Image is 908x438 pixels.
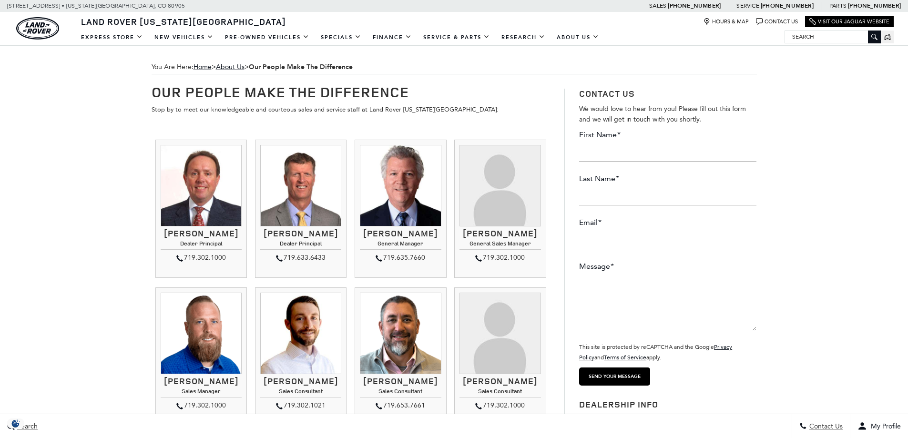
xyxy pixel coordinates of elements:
div: Breadcrumbs [152,60,757,74]
span: > [194,63,353,71]
a: EXPRESS STORE [75,29,149,46]
img: Trebor Alvord [360,293,441,374]
span: My Profile [867,422,901,430]
div: 719.302.1000 [161,252,242,264]
nav: Main Navigation [75,29,605,46]
button: Open user profile menu [850,414,908,438]
a: Home [194,63,212,71]
img: Kevin Heim [260,293,341,374]
h4: Dealer Principal [260,240,341,249]
a: About Us [551,29,605,46]
strong: Our People Make The Difference [249,62,353,71]
a: Pre-Owned Vehicles [219,29,315,46]
span: Sales [649,2,666,9]
h3: [PERSON_NAME] [360,229,441,238]
div: 719.633.6433 [260,252,341,264]
a: About Us [216,63,245,71]
a: [PHONE_NUMBER] [848,2,901,10]
div: 719.635.7660 [360,252,441,264]
h3: [PERSON_NAME] [459,229,541,238]
a: Hours & Map [704,18,749,25]
a: Terms of Service [604,354,646,361]
span: Service [736,2,759,9]
h3: [PERSON_NAME] [459,377,541,386]
h3: [PERSON_NAME] [360,377,441,386]
h4: Sales Consultant [360,388,441,397]
a: Research [496,29,551,46]
span: Land Rover [US_STATE][GEOGRAPHIC_DATA] [81,16,286,27]
h3: [PERSON_NAME] [161,229,242,238]
h4: Sales Consultant [260,388,341,397]
span: You Are Here: [152,60,757,74]
h4: General Manager [360,240,441,249]
h3: [PERSON_NAME] [161,377,242,386]
h3: Dealership Info [579,400,756,409]
span: Contact Us [807,422,843,430]
small: This site is protected by reCAPTCHA and the Google and apply. [579,344,732,361]
label: Message [579,261,614,272]
label: First Name [579,130,621,140]
span: Parts [829,2,847,9]
span: > [216,63,353,71]
h4: Sales Consultant [459,388,541,397]
a: Land Rover [US_STATE][GEOGRAPHIC_DATA] [75,16,292,27]
span: We would love to hear from you! Please fill out this form and we will get in touch with you shortly. [579,105,746,123]
a: Specials [315,29,367,46]
div: 719.302.1021 [260,400,341,411]
img: Gracie Dean [459,293,541,374]
a: Service & Parts [418,29,496,46]
h4: Dealer Principal [161,240,242,249]
a: New Vehicles [149,29,219,46]
img: Jesse Lyon [161,293,242,374]
h3: [PERSON_NAME] [260,377,341,386]
img: Opt-Out Icon [5,418,27,428]
img: Kimberley Zacharias [459,145,541,226]
h4: Sales Manager [161,388,242,397]
a: [PHONE_NUMBER] [761,2,814,10]
label: Last Name [579,173,619,184]
p: Stop by to meet our knowledgeable and courteous sales and service staff at Land Rover [US_STATE][... [152,104,551,115]
input: Send your message [579,367,650,386]
section: Click to Open Cookie Consent Modal [5,418,27,428]
div: 719.302.1000 [161,400,242,411]
a: Visit Our Jaguar Website [809,18,889,25]
div: 719.302.1000 [459,400,541,411]
div: 719.302.1000 [459,252,541,264]
img: Ray Reilly [360,145,441,226]
img: Mike Jorgensen [260,145,341,226]
a: land-rover [16,17,59,40]
div: 719.653.7661 [360,400,441,411]
img: Land Rover [16,17,59,40]
h3: [PERSON_NAME] [260,229,341,238]
h4: General Sales Manager [459,240,541,249]
a: [PHONE_NUMBER] [668,2,721,10]
h3: Contact Us [579,89,756,99]
h1: Our People Make The Difference [152,84,551,100]
label: Email [579,217,602,228]
a: [STREET_ADDRESS] • [US_STATE][GEOGRAPHIC_DATA], CO 80905 [7,2,185,9]
input: Search [785,31,880,42]
a: Contact Us [756,18,798,25]
img: Thom Buckley [161,145,242,226]
a: Finance [367,29,418,46]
